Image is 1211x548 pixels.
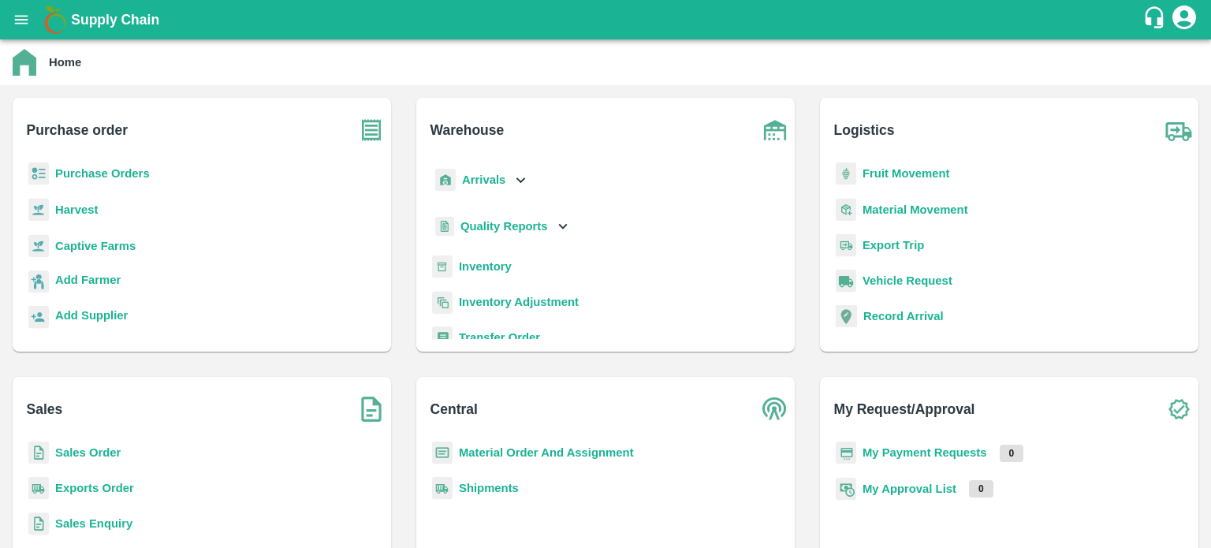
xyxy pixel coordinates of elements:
[863,310,944,322] a: Record Arrival
[459,296,579,308] a: Inventory Adjustment
[352,390,391,429] img: soSales
[432,162,530,198] div: Arrivals
[863,203,968,216] a: Material Movement
[459,482,519,494] a: Shipments
[435,217,454,237] img: qualityReport
[863,167,950,180] a: Fruit Movement
[435,169,456,192] img: whArrival
[28,198,49,222] img: harvest
[836,162,856,185] img: fruit
[28,270,49,293] img: farmer
[55,203,98,216] a: Harvest
[28,234,49,258] img: harvest
[28,442,49,464] img: sales
[836,305,857,327] img: recordArrival
[1000,445,1024,462] p: 0
[863,274,952,287] a: Vehicle Request
[459,446,634,459] a: Material Order And Assignment
[352,110,391,150] img: purchase
[3,2,39,38] button: open drawer
[55,517,132,530] a: Sales Enquiry
[71,9,1142,31] a: Supply Chain
[863,483,956,495] a: My Approval List
[55,167,150,180] a: Purchase Orders
[55,274,121,286] b: Add Farmer
[55,240,136,252] a: Captive Farms
[755,390,795,429] img: central
[1159,110,1198,150] img: truck
[836,477,856,501] img: approval
[430,398,478,420] b: Central
[836,270,856,293] img: vehicle
[28,513,49,535] img: sales
[55,446,121,459] a: Sales Order
[432,477,453,500] img: shipments
[55,309,128,322] b: Add Supplier
[28,162,49,185] img: reciept
[13,49,36,76] img: home
[432,291,453,314] img: inventory
[460,220,548,233] b: Quality Reports
[49,56,81,69] b: Home
[430,119,505,141] b: Warehouse
[836,198,856,222] img: material
[834,119,895,141] b: Logistics
[432,442,453,464] img: centralMaterial
[459,260,512,273] a: Inventory
[459,331,540,344] a: Transfer Order
[836,234,856,257] img: delivery
[836,442,856,464] img: payment
[27,398,63,420] b: Sales
[863,446,987,459] a: My Payment Requests
[27,119,128,141] b: Purchase order
[969,480,993,498] p: 0
[28,306,49,329] img: supplier
[432,255,453,278] img: whInventory
[1159,390,1198,429] img: check
[1142,6,1170,34] div: customer-support
[39,4,71,35] img: logo
[863,239,924,252] a: Export Trip
[71,12,159,28] b: Supply Chain
[28,477,49,500] img: shipments
[432,211,572,243] div: Quality Reports
[1170,3,1198,36] div: account of current user
[55,271,121,293] a: Add Farmer
[55,307,128,328] a: Add Supplier
[55,482,134,494] a: Exports Order
[755,110,795,150] img: warehouse
[462,173,505,186] b: Arrivals
[834,398,975,420] b: My Request/Approval
[432,326,453,349] img: whTransfer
